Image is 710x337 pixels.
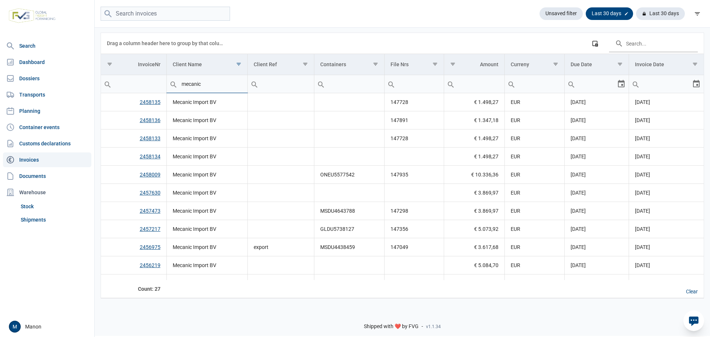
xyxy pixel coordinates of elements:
[635,61,664,67] div: Invoice Date
[140,99,160,105] a: 2458135
[166,54,248,75] td: Column Client Name
[474,243,498,251] span: € 3.617,68
[511,61,529,67] div: Curreny
[384,238,444,256] td: 147049
[107,61,112,67] span: Show filter options for column 'InvoiceNr'
[680,286,704,298] div: Clear
[166,148,248,166] td: Mecanic Import BV
[140,172,160,178] a: 2458009
[635,117,650,123] span: [DATE]
[248,75,261,93] div: Search box
[140,135,160,141] a: 2458133
[101,54,166,75] td: Column InvoiceNr
[480,61,498,67] div: Amount
[3,104,91,118] a: Planning
[444,75,504,93] input: Filter cell
[384,111,444,129] td: 147891
[166,202,248,220] td: Mecanic Import BV
[3,38,91,53] a: Search
[553,61,558,67] span: Show filter options for column 'Curreny'
[571,154,586,159] span: [DATE]
[9,321,90,333] div: Manon
[101,7,230,21] input: Search invoices
[474,262,498,269] span: € 5.084,70
[9,321,21,333] button: M
[6,6,58,26] img: FVG - Global freight forwarding
[166,238,248,256] td: Mecanic Import BV
[302,61,308,67] span: Show filter options for column 'Client Ref'
[540,7,583,20] div: Unsaved filter
[248,75,314,93] input: Filter cell
[571,244,586,250] span: [DATE]
[101,75,166,93] input: Filter cell
[140,190,160,196] a: 2457630
[474,117,498,124] span: € 1.347,18
[3,120,91,135] a: Container events
[565,75,617,93] input: Filter cell
[385,75,444,93] input: Filter cell
[588,37,602,50] div: Column Chooser
[474,189,498,196] span: € 3.869,97
[167,75,248,93] input: Filter cell
[571,117,586,123] span: [DATE]
[636,7,685,20] div: Last 30 days
[3,71,91,86] a: Dossiers
[254,61,277,67] div: Client Ref
[364,323,419,330] span: Shipped with ❤️ by FVG
[504,256,564,274] td: EUR
[3,169,91,183] a: Documents
[564,75,629,93] td: Filter cell
[236,61,241,67] span: Show filter options for column 'Client Name'
[18,213,91,226] a: Shipments
[504,238,564,256] td: EUR
[504,111,564,129] td: EUR
[173,61,202,67] div: Client Name
[629,75,642,93] div: Search box
[101,33,704,298] div: Data grid with 27 rows and 9 columns
[432,61,438,67] span: Show filter options for column 'File Nrs'
[505,75,518,93] div: Search box
[384,166,444,184] td: 147935
[314,202,384,220] td: MSDU4643788
[18,200,91,213] a: Stock
[314,54,384,75] td: Column Containers
[617,75,626,93] div: Select
[635,244,650,250] span: [DATE]
[314,166,384,184] td: ONEU5577542
[571,226,586,232] span: [DATE]
[635,99,650,105] span: [DATE]
[474,153,498,160] span: € 1.498,27
[474,280,498,287] span: € 4.111,78
[3,55,91,70] a: Dashboard
[504,54,564,75] td: Column Curreny
[314,274,384,293] td: MSCU4384153
[166,256,248,274] td: Mecanic Import BV
[166,93,248,111] td: Mecanic Import BV
[314,220,384,238] td: GLDU5738127
[384,93,444,111] td: 147728
[504,184,564,202] td: EUR
[571,190,586,196] span: [DATE]
[3,152,91,167] a: Invoices
[107,33,698,54] div: Data grid toolbar
[314,75,384,93] input: Filter cell
[474,135,498,142] span: € 1.498,27
[571,99,586,105] span: [DATE]
[450,61,456,67] span: Show filter options for column 'Amount'
[101,75,114,93] div: Search box
[166,129,248,148] td: Mecanic Import BV
[635,172,650,178] span: [DATE]
[629,75,704,93] td: Filter cell
[504,274,564,293] td: EUR
[629,75,692,93] input: Filter cell
[571,172,586,178] span: [DATE]
[504,93,564,111] td: EUR
[107,37,226,49] div: Drag a column header here to group by that column
[691,7,704,20] div: filter
[166,111,248,129] td: Mecanic Import BV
